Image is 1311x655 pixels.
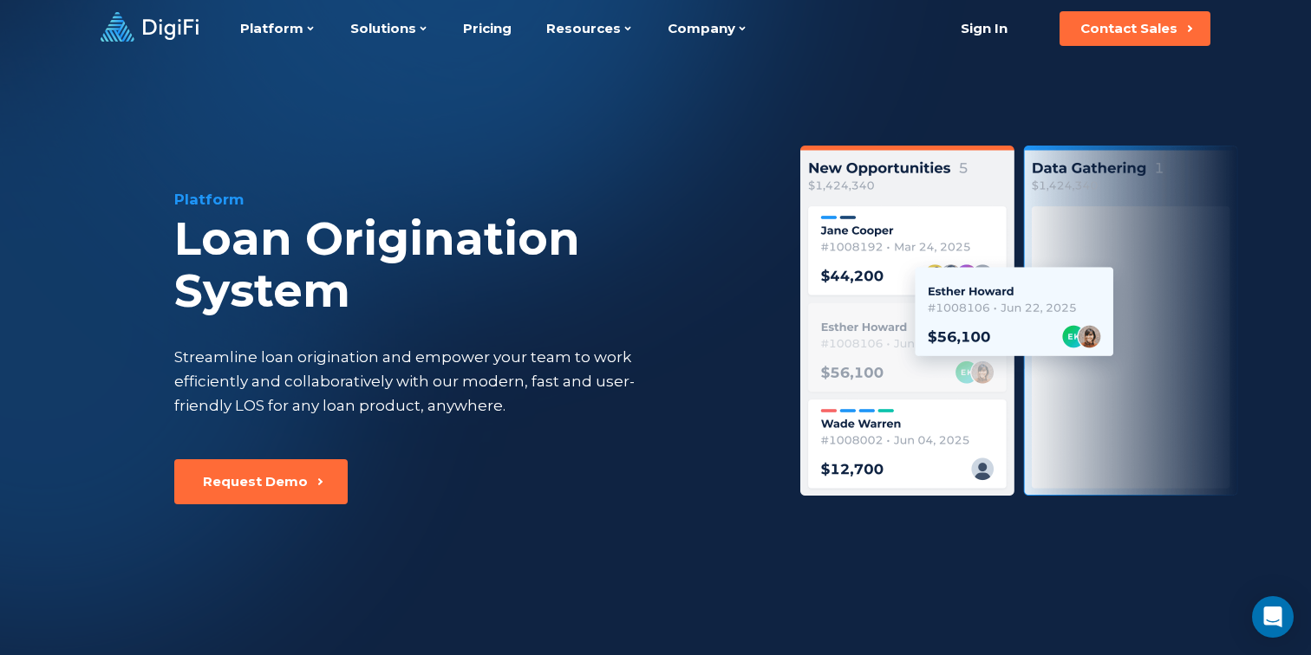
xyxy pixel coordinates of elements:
a: Sign In [939,11,1028,46]
div: Streamline loan origination and empower your team to work efficiently and collaboratively with ou... [174,345,667,418]
button: Contact Sales [1060,11,1210,46]
div: Contact Sales [1080,20,1177,37]
div: Loan Origination System [174,213,757,317]
button: Request Demo [174,459,348,504]
div: Request Demo [203,473,308,490]
div: Open Intercom Messenger [1252,596,1294,638]
div: Platform [174,189,757,210]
